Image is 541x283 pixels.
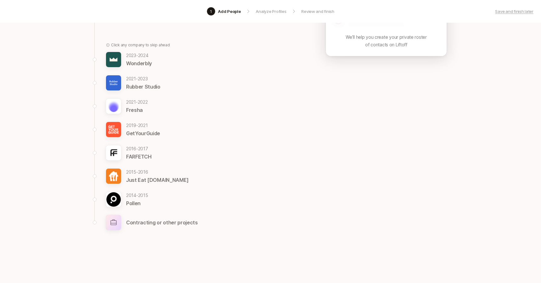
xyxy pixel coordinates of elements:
p: Add People [218,8,241,14]
img: f8c3fee4_2ad3_46f0_8fc5_68d43a33be02.jpg [106,192,121,207]
img: 10bc8f85_e88a_4a1f_a1de_043f716115bf.jpg [106,75,121,90]
p: 2016 - 2017 [126,145,151,153]
p: Review and finish [301,8,334,14]
p: We’ll help you create your private roster of contacts on Liftoff [346,33,427,49]
img: other-company-logo.svg [106,215,121,230]
img: 75874855_f850_455b_bc2d_80a8bf892294.jpg [106,169,121,184]
p: 1 [210,8,212,14]
p: Contracting or other projects [126,218,198,227]
p: Click any company to skip ahead [111,42,170,48]
p: Just Eat [DOMAIN_NAME] [126,176,189,184]
p: 2014 - 2015 [126,192,148,199]
img: e9b3f640_3898_49f9_8c58_c43340cfb22f.jpg [106,145,121,160]
img: 124c5a5a_4fc3_414c_87d5_dc8dad385893.jpg [106,122,121,137]
p: Analyze Profiles [256,8,286,14]
a: Save and finish later [495,8,533,14]
img: 146ad015_5d86_43f1_9223_989b9c8d8226.jpg [106,99,121,114]
img: a7f3ff2a_023e_489f_a308_2be2b073588e.jpg [106,52,121,67]
p: Pollen [126,199,148,207]
p: 2023 - 2024 [126,52,152,59]
p: 2015 - 2016 [126,168,189,176]
p: Rubber Studio [126,83,160,91]
p: FARFETCH [126,153,151,161]
p: Fresha [126,106,148,114]
p: 2021 - 2023 [126,75,160,83]
p: 2019 - 2021 [126,122,160,129]
p: Wonderbly [126,59,152,67]
p: GetYourGuide [126,129,160,137]
p: 2021 - 2022 [126,98,148,106]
